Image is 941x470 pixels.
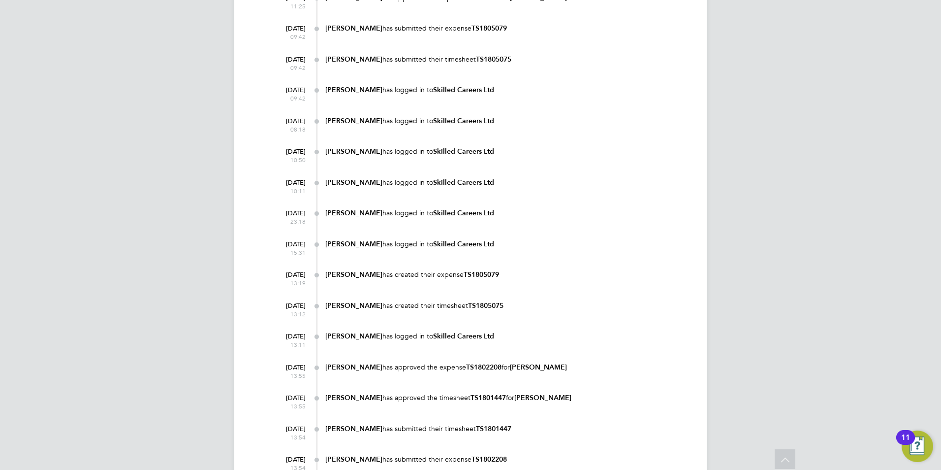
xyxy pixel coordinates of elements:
div: [DATE] [266,51,306,71]
div: has logged in to [325,332,687,341]
b: Skilled Careers Ltd [433,240,494,248]
div: has logged in to [325,208,687,218]
div: has logged in to [325,147,687,156]
span: 13:11 [266,341,306,349]
span: 13:54 [266,434,306,441]
b: [PERSON_NAME] [325,147,382,156]
div: has submitted their timesheet [325,55,687,64]
b: TS1801447 [470,394,506,402]
b: [PERSON_NAME] [510,363,567,371]
b: TS1805075 [476,55,511,64]
b: [PERSON_NAME] [325,455,382,464]
b: [PERSON_NAME] [325,363,382,371]
b: TS1805079 [471,24,507,33]
b: [PERSON_NAME] [325,209,382,217]
b: [PERSON_NAME] [325,240,382,248]
div: [DATE] [266,328,306,348]
b: Skilled Careers Ltd [433,147,494,156]
span: 09:42 [266,95,306,102]
b: Skilled Careers Ltd [433,117,494,125]
b: [PERSON_NAME] [325,24,382,33]
div: [DATE] [266,143,306,164]
b: [PERSON_NAME] [325,117,382,125]
b: [PERSON_NAME] [325,332,382,340]
b: [PERSON_NAME] [325,425,382,433]
div: has logged in to [325,239,687,249]
div: [DATE] [266,297,306,318]
div: has logged in to [325,178,687,187]
div: has approved the timesheet for [325,393,687,403]
div: [DATE] [266,174,306,195]
span: 09:42 [266,33,306,41]
b: [PERSON_NAME] [325,178,382,187]
div: has created their timesheet [325,301,687,310]
b: TS1805079 [464,270,499,279]
div: [DATE] [266,359,306,379]
div: [DATE] [266,389,306,410]
button: Open Resource Center, 11 new notifications [902,431,933,462]
span: 13:19 [266,279,306,287]
div: has logged in to [325,85,687,95]
span: 13:12 [266,310,306,318]
div: 11 [901,437,910,450]
b: [PERSON_NAME] [325,270,382,279]
div: has logged in to [325,116,687,126]
b: [PERSON_NAME] [325,302,382,310]
span: 10:11 [266,187,306,195]
div: has submitted their expense [325,455,687,464]
b: Skilled Careers Ltd [433,209,494,217]
b: Skilled Careers Ltd [433,178,494,187]
div: [DATE] [266,20,306,40]
b: Skilled Careers Ltd [433,86,494,94]
div: [DATE] [266,81,306,102]
div: [DATE] [266,420,306,441]
div: [DATE] [266,112,306,133]
div: has submitted their expense [325,24,687,33]
div: [DATE] [266,266,306,287]
b: TS1802208 [471,455,507,464]
span: 13:55 [266,372,306,380]
span: 15:31 [266,249,306,257]
b: [PERSON_NAME] [514,394,571,402]
div: has submitted their timesheet [325,424,687,434]
b: [PERSON_NAME] [325,55,382,64]
span: 08:18 [266,126,306,134]
b: TS1801447 [476,425,511,433]
div: has created their expense [325,270,687,279]
span: 23:18 [266,218,306,226]
span: 09:42 [266,64,306,72]
span: 13:55 [266,403,306,410]
b: Skilled Careers Ltd [433,332,494,340]
span: 11:25 [266,2,306,10]
b: [PERSON_NAME] [325,86,382,94]
b: TS1805075 [468,302,503,310]
span: 10:50 [266,156,306,164]
div: [DATE] [266,235,306,256]
div: [DATE] [266,204,306,225]
b: TS1802208 [466,363,502,371]
div: has approved the expense for [325,363,687,372]
b: [PERSON_NAME] [325,394,382,402]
